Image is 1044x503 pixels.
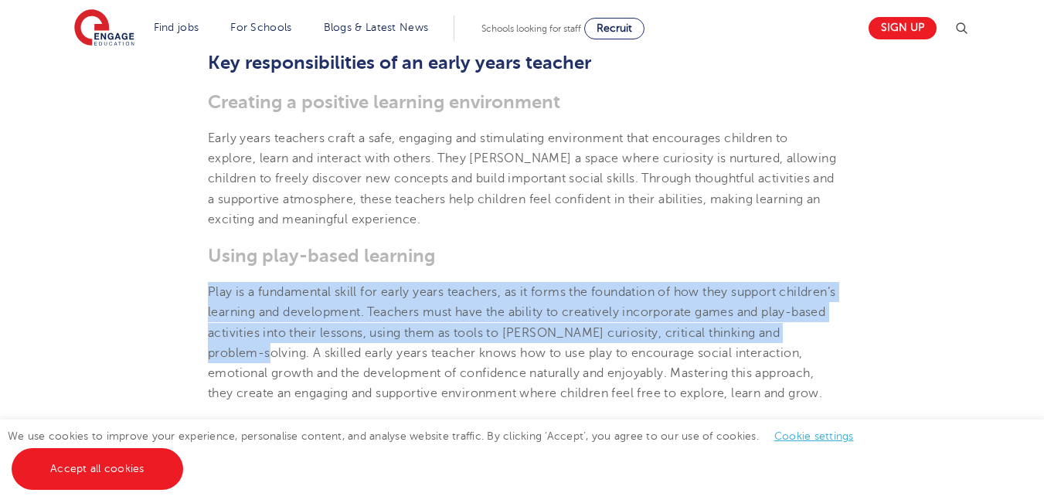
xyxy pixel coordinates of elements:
span: Early years teachers craft a safe, engaging and stimulating environment that encourages children ... [208,131,836,226]
span: We use cookies to improve your experience, personalise content, and analyse website traffic. By c... [8,430,869,474]
a: Recruit [584,18,644,39]
a: Find jobs [154,22,199,33]
img: Engage Education [74,9,134,48]
span: Play is a fundamental skill for early years teachers, as it forms the foundation of how they supp... [208,285,835,400]
span: Recruit [597,22,632,34]
a: Cookie settings [774,430,854,442]
b: Key responsibilities of an early years teacher [208,52,591,73]
a: Blogs & Latest News [324,22,429,33]
a: Accept all cookies [12,448,183,490]
b: Creating a positive learning environment [208,91,560,113]
span: Schools looking for staff [481,23,581,34]
a: For Schools [230,22,291,33]
a: Sign up [869,17,937,39]
b: Using play-based learning [208,245,435,267]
